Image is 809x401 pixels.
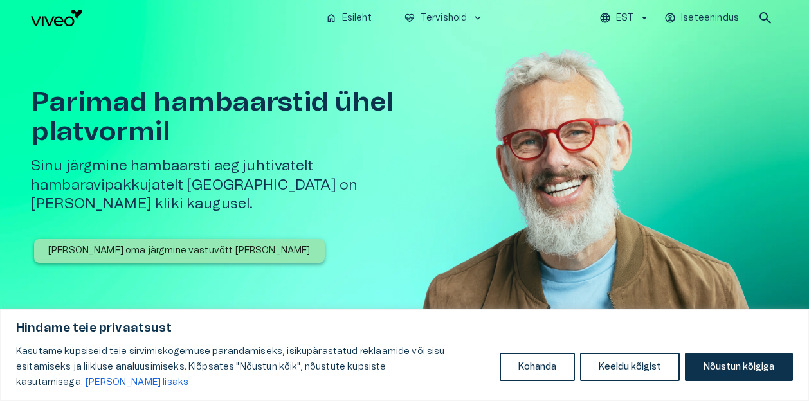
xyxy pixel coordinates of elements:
[34,239,325,263] button: [PERSON_NAME] oma järgmine vastuvõtt [PERSON_NAME]
[31,87,448,147] h1: Parimad hambaarstid ühel platvormil
[325,12,337,24] span: home
[472,12,484,24] span: keyboard_arrow_down
[399,9,489,28] button: ecg_heartTervishoidkeyboard_arrow_down
[752,5,778,31] button: open search modal
[662,9,742,28] button: Iseteenindus
[685,353,793,381] button: Nõustun kõigiga
[16,321,793,336] p: Hindame teie privaatsust
[616,12,633,25] p: EST
[681,12,739,25] p: Iseteenindus
[85,377,189,388] a: Loe lisaks
[580,353,680,381] button: Keeldu kõigist
[31,10,315,26] a: Navigate to homepage
[31,157,448,213] h5: Sinu järgmine hambaarsti aeg juhtivatelt hambaravipakkujatelt [GEOGRAPHIC_DATA] on [PERSON_NAME] ...
[421,12,468,25] p: Tervishoid
[16,344,490,390] p: Kasutame küpsiseid teie sirvimiskogemuse parandamiseks, isikupärastatud reklaamide või sisu esita...
[48,244,311,258] p: [PERSON_NAME] oma järgmine vastuvõtt [PERSON_NAME]
[404,12,415,24] span: ecg_heart
[758,10,773,26] span: search
[597,9,652,28] button: EST
[320,9,378,28] button: homeEsileht
[31,10,82,26] img: Viveo logo
[342,12,372,25] p: Esileht
[500,353,575,381] button: Kohanda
